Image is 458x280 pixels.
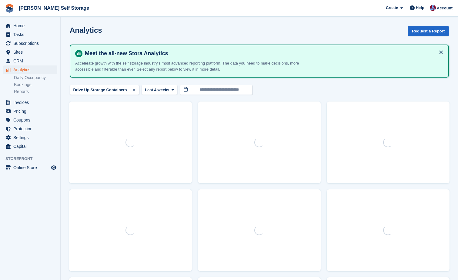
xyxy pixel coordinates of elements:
[50,164,57,171] a: Preview store
[3,65,57,74] a: menu
[13,98,50,107] span: Invoices
[13,163,50,172] span: Online Store
[16,3,92,13] a: [PERSON_NAME] Self Storage
[3,48,57,56] a: menu
[14,82,57,88] a: Bookings
[3,22,57,30] a: menu
[3,133,57,142] a: menu
[14,89,57,95] a: Reports
[13,133,50,142] span: Settings
[13,48,50,56] span: Sites
[70,26,102,34] h2: Analytics
[72,87,129,93] div: Drive Up Storage Containers
[3,142,57,151] a: menu
[3,57,57,65] a: menu
[82,50,443,57] h4: Meet the all-new Stora Analytics
[5,156,60,162] span: Storefront
[75,60,303,72] p: Accelerate growth with the self storage industry's most advanced reporting platform. The data you...
[13,65,50,74] span: Analytics
[416,5,424,11] span: Help
[3,163,57,172] a: menu
[145,87,169,93] span: Last 4 weeks
[3,107,57,115] a: menu
[386,5,398,11] span: Create
[3,98,57,107] a: menu
[13,30,50,39] span: Tasks
[408,26,449,36] button: Request a Report
[3,125,57,133] a: menu
[13,125,50,133] span: Protection
[437,5,453,11] span: Account
[430,5,436,11] img: Tracy Bailey
[3,116,57,124] a: menu
[142,85,177,95] button: Last 4 weeks
[13,57,50,65] span: CRM
[13,142,50,151] span: Capital
[13,22,50,30] span: Home
[13,116,50,124] span: Coupons
[3,30,57,39] a: menu
[14,75,57,81] a: Daily Occupancy
[13,107,50,115] span: Pricing
[3,39,57,48] a: menu
[13,39,50,48] span: Subscriptions
[5,4,14,13] img: stora-icon-8386f47178a22dfd0bd8f6a31ec36ba5ce8667c1dd55bd0f319d3a0aa187defe.svg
